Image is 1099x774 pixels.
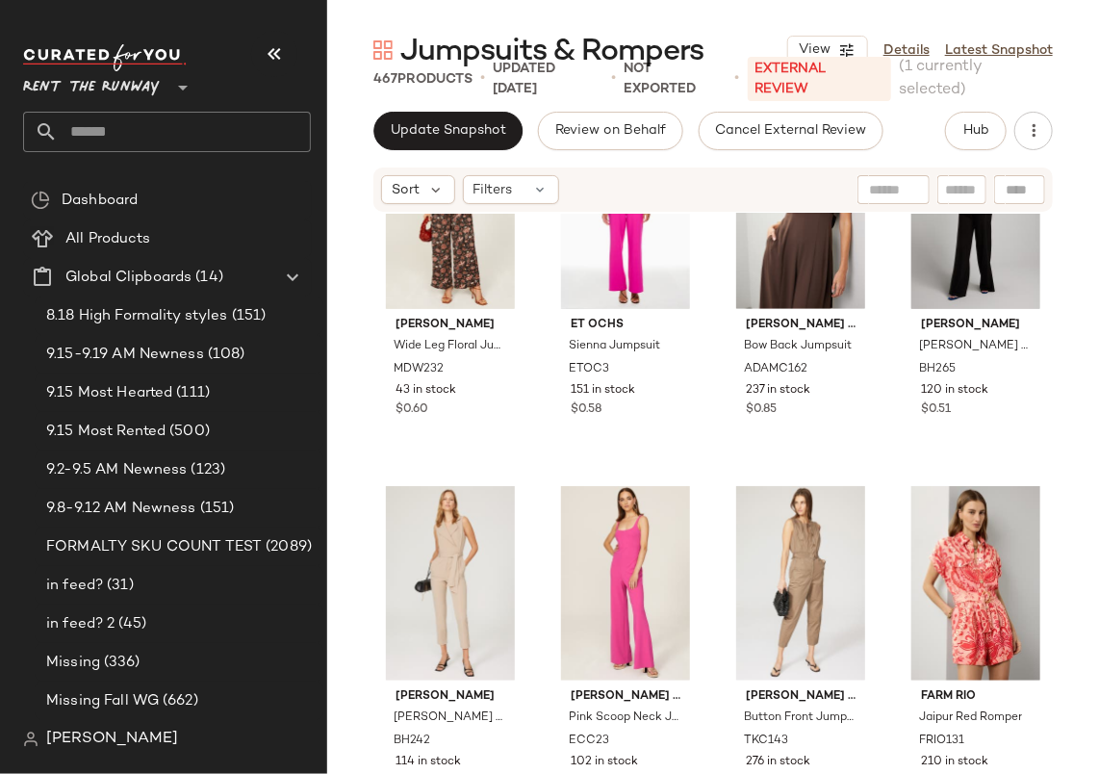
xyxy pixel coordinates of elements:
[396,754,461,771] span: 114 in stock
[919,733,964,750] span: FRIO131
[746,382,810,400] span: 237 in stock
[46,690,159,712] span: Missing Fall WG
[65,228,151,250] span: All Products
[46,575,103,597] span: in feed?
[919,338,1029,355] span: [PERSON_NAME] Jumpsuit
[569,709,678,727] span: Pink Scoop Neck Jumpsuit
[396,382,456,400] span: 43 in stock
[31,191,50,210] img: svg%3e
[899,56,1053,102] span: (1 currently selected)
[554,123,666,139] span: Review on Behalf
[538,112,682,150] button: Review on Behalf
[921,754,988,771] span: 210 in stock
[748,57,892,101] p: External REVIEW
[390,123,506,139] span: Update Snapshot
[100,652,141,674] span: (336)
[46,498,196,520] span: 9.8-9.12 AM Newness
[396,317,505,334] span: [PERSON_NAME]
[46,728,178,751] span: [PERSON_NAME]
[46,382,172,404] span: 9.15 Most Hearted
[46,421,166,443] span: 9.15 Most Rented
[46,305,228,327] span: 8.18 High Formality styles
[400,33,704,71] span: Jumpsuits & Rompers
[746,754,810,771] span: 276 in stock
[571,401,601,419] span: $0.58
[159,690,198,712] span: (662)
[883,40,930,61] a: Details
[373,40,393,60] img: svg%3e
[115,613,146,635] span: (45)
[699,112,883,150] button: Cancel External Review
[919,709,1022,727] span: Jaipur Red Romper
[188,459,226,481] span: (123)
[62,190,138,212] span: Dashboard
[962,123,989,139] span: Hub
[394,361,444,378] span: MDW232
[480,67,485,90] span: •
[262,536,312,558] span: (2089)
[373,69,473,90] div: Products
[571,688,680,706] span: [PERSON_NAME] x RTR
[611,67,616,90] span: •
[921,382,988,400] span: 120 in stock
[744,361,807,378] span: ADAMC162
[715,123,867,139] span: Cancel External Review
[945,40,1053,61] a: Latest Snapshot
[744,709,854,727] span: Button Front Jumpsuit
[394,338,503,355] span: Wide Leg Floral Jumpsuit
[735,67,740,90] span: •
[172,382,210,404] span: (111)
[473,180,513,200] span: Filters
[394,709,503,727] span: [PERSON_NAME] Jumpsuit
[394,733,430,750] span: BH242
[380,486,521,681] img: BH242.jpg
[921,401,951,419] span: $0.51
[744,733,788,750] span: TKC143
[46,652,100,674] span: Missing
[396,688,505,706] span: [PERSON_NAME]
[555,486,696,681] img: ECC23.jpg
[192,267,223,289] span: (14)
[46,536,262,558] span: FORMALTY SKU COUNT TEST
[571,382,635,400] span: 151 in stock
[204,344,245,366] span: (108)
[196,498,235,520] span: (151)
[46,613,115,635] span: in feed? 2
[569,733,609,750] span: ECC23
[571,317,680,334] span: Et Ochs
[396,401,428,419] span: $0.60
[746,401,777,419] span: $0.85
[65,267,192,289] span: Global Clipboards
[919,361,956,378] span: BH265
[228,305,267,327] span: (151)
[730,486,871,681] img: TKC143.jpg
[23,732,38,747] img: svg%3e
[493,59,603,99] p: updated [DATE]
[906,486,1046,681] img: FRIO131.jpg
[46,459,188,481] span: 9.2-9.5 AM Newness
[46,344,204,366] span: 9.15-9.19 AM Newness
[798,42,831,58] span: View
[921,317,1031,334] span: [PERSON_NAME]
[746,317,856,334] span: [PERSON_NAME] x RTR
[921,688,1031,706] span: FARM Rio
[373,112,523,150] button: Update Snapshot
[392,180,420,200] span: Sort
[569,361,609,378] span: ETOC3
[569,338,660,355] span: Sienna Jumpsuit
[945,112,1007,150] button: Hub
[23,65,160,100] span: Rent the Runway
[103,575,134,597] span: (31)
[624,59,728,99] p: Not Exported
[746,688,856,706] span: [PERSON_NAME] x RTR
[744,338,852,355] span: Bow Back Jumpsuit
[571,754,638,771] span: 102 in stock
[787,36,868,64] button: View
[166,421,210,443] span: (500)
[373,72,397,87] span: 467
[23,44,187,71] img: cfy_white_logo.C9jOOHJF.svg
